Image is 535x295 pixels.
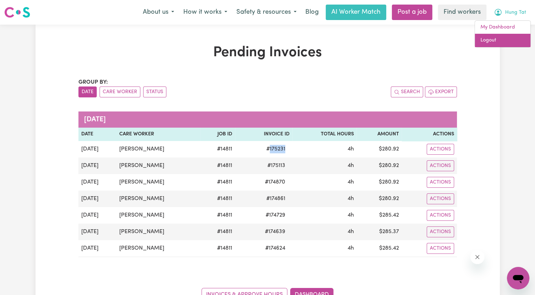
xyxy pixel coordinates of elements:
a: My Dashboard [475,21,530,34]
span: # 175113 [263,161,289,170]
th: Total Hours [292,128,357,141]
td: $ 280.92 [357,174,402,191]
span: 4 hours [348,212,354,218]
td: [DATE] [78,207,116,224]
td: # 14811 [200,224,235,240]
td: [DATE] [78,141,116,158]
td: [DATE] [78,158,116,174]
a: Logout [475,34,530,47]
button: sort invoices by care worker [100,86,140,97]
td: [DATE] [78,191,116,207]
span: Group by: [78,79,108,85]
th: Invoice ID [235,128,292,141]
td: [PERSON_NAME] [116,141,200,158]
button: Actions [427,177,454,188]
td: [PERSON_NAME] [116,191,200,207]
button: My Account [489,5,531,20]
span: Hung Tat [505,9,526,17]
td: $ 280.92 [357,158,402,174]
td: # 14811 [200,141,235,158]
span: # 174624 [261,244,289,252]
button: About us [138,5,179,20]
button: Actions [427,226,454,237]
img: Careseekers logo [4,6,30,19]
td: # 14811 [200,174,235,191]
button: Actions [427,160,454,171]
a: Post a job [392,5,432,20]
button: Safety & resources [232,5,301,20]
span: 4 hours [348,196,354,201]
button: Actions [427,243,454,254]
td: [DATE] [78,240,116,257]
span: # 174729 [261,211,289,219]
th: Job ID [200,128,235,141]
th: Actions [402,128,457,141]
td: [DATE] [78,174,116,191]
td: [PERSON_NAME] [116,207,200,224]
span: # 174861 [262,194,289,203]
td: $ 285.42 [357,240,402,257]
td: # 14811 [200,158,235,174]
a: Find workers [438,5,486,20]
button: How it works [179,5,232,20]
button: Actions [427,193,454,204]
td: # 14811 [200,207,235,224]
a: Blog [301,5,323,20]
td: $ 285.37 [357,224,402,240]
td: [PERSON_NAME] [116,174,200,191]
td: [PERSON_NAME] [116,158,200,174]
button: Export [425,86,457,97]
td: [DATE] [78,224,116,240]
a: AI Worker Match [326,5,386,20]
td: $ 280.92 [357,141,402,158]
button: Search [391,86,423,97]
div: My Account [475,20,531,47]
th: Care Worker [116,128,200,141]
button: sort invoices by date [78,86,97,97]
span: # 174870 [261,178,289,186]
button: sort invoices by paid status [143,86,166,97]
td: [PERSON_NAME] [116,240,200,257]
span: 4 hours [348,163,354,168]
span: 4 hours [348,146,354,152]
td: # 14811 [200,240,235,257]
span: 4 hours [348,245,354,251]
td: $ 285.42 [357,207,402,224]
button: Actions [427,210,454,221]
caption: [DATE] [78,111,457,128]
iframe: Close message [470,250,484,264]
span: 4 hours [348,229,354,235]
a: Careseekers logo [4,4,30,20]
th: Amount [357,128,402,141]
span: Need any help? [4,5,43,11]
span: # 175231 [262,145,289,153]
td: # 14811 [200,191,235,207]
span: # 174639 [261,227,289,236]
iframe: Button to launch messaging window [507,267,529,289]
span: 4 hours [348,179,354,185]
td: [PERSON_NAME] [116,224,200,240]
th: Date [78,128,116,141]
button: Actions [427,144,454,155]
td: $ 280.92 [357,191,402,207]
h1: Pending Invoices [78,44,457,61]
